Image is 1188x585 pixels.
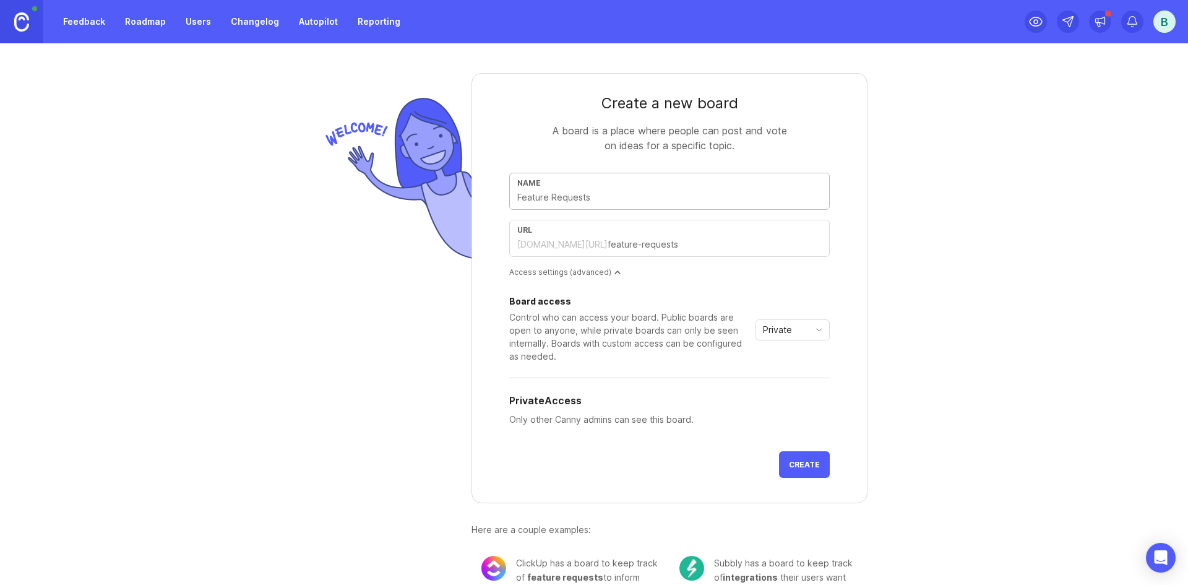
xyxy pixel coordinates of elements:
span: integrations [723,572,778,583]
a: Changelog [223,11,286,33]
div: Board access [509,297,751,306]
a: Feedback [56,11,113,33]
div: [DOMAIN_NAME][URL] [517,238,608,251]
span: Private [763,323,792,337]
a: Users [178,11,218,33]
div: Control who can access your board. Public boards are open to anyone, while private boards can onl... [509,311,751,363]
div: Create a new board [509,93,830,113]
span: feature requests [527,572,603,583]
img: 8cacae02fdad0b0645cb845173069bf5.png [481,556,506,581]
a: Roadmap [118,11,173,33]
h5: Private Access [509,393,582,408]
div: toggle menu [755,319,830,340]
div: Access settings (advanced) [509,267,830,277]
div: A board is a place where people can post and vote on ideas for a specific topic. [546,123,793,153]
img: welcome-img-178bf9fb836d0a1529256ffe415d7085.png [321,93,471,264]
span: Create [789,460,820,469]
button: B [1153,11,1176,33]
p: Only other Canny admins can see this board. [509,413,830,427]
div: Name [517,178,822,188]
input: Feature Requests [517,191,822,204]
input: feature-requests [608,238,822,251]
div: Open Intercom Messenger [1146,543,1176,573]
a: Autopilot [291,11,345,33]
div: Here are a couple examples: [471,523,867,537]
svg: toggle icon [809,325,829,335]
div: url [517,225,822,235]
a: Reporting [350,11,408,33]
img: c104e91677ce72f6b937eb7b5afb1e94.png [679,556,704,581]
img: Canny Home [14,12,29,32]
button: Create [779,451,830,478]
